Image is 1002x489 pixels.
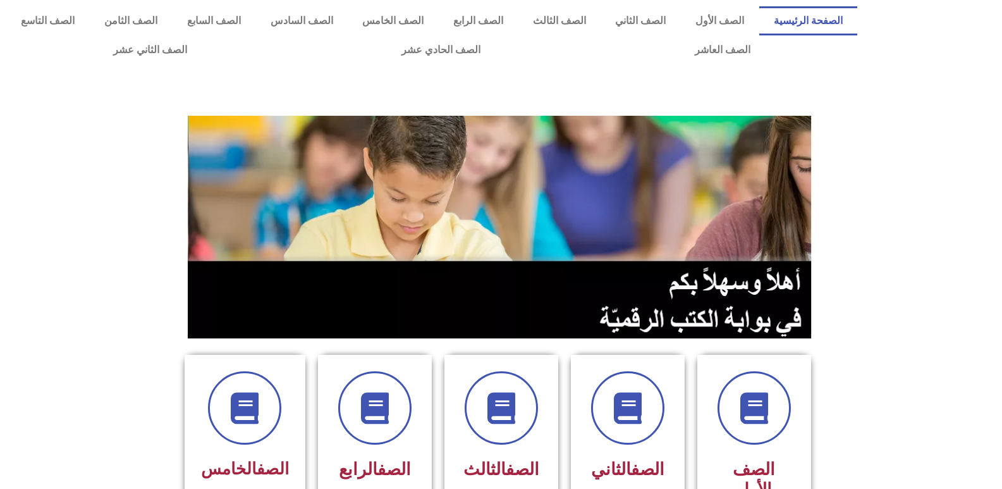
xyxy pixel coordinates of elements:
a: الصف السادس [255,6,348,35]
span: الثالث [463,459,539,480]
a: الصف [631,459,664,480]
a: الصف [257,459,289,478]
a: الصف الثاني عشر [6,35,295,65]
span: الخامس [201,459,289,478]
span: الرابع [339,459,411,480]
a: الصف الثالث [518,6,601,35]
a: الصف الحادي عشر [295,35,588,65]
a: الصف التاسع [6,6,90,35]
a: الصف الثامن [90,6,173,35]
a: الصف السابع [172,6,255,35]
a: الصف [506,459,539,480]
a: الصف الأول [681,6,759,35]
a: الصف الثاني [601,6,681,35]
a: الصفحة الرئيسية [759,6,858,35]
a: الصف [377,459,411,480]
span: الثاني [591,459,664,480]
a: الصف الخامس [348,6,439,35]
a: الصف الرابع [439,6,518,35]
a: الصف العاشر [588,35,858,65]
